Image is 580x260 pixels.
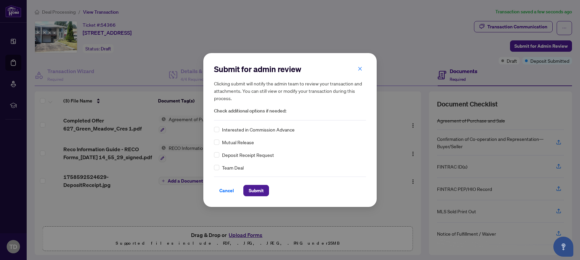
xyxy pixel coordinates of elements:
button: Open asap [553,237,573,257]
span: Cancel [219,185,234,196]
span: Team Deal [222,164,244,171]
span: close [358,66,362,71]
span: Deposit Receipt Request [222,151,274,159]
span: Mutual Release [222,139,254,146]
button: Cancel [214,185,239,196]
span: Submit [249,185,264,196]
button: Submit [243,185,269,196]
h5: Clicking submit will notify the admin team to review your transaction and attachments. You can st... [214,80,366,102]
span: Check additional options if needed: [214,107,366,115]
span: Interested in Commission Advance [222,126,295,133]
h2: Submit for admin review [214,64,366,74]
